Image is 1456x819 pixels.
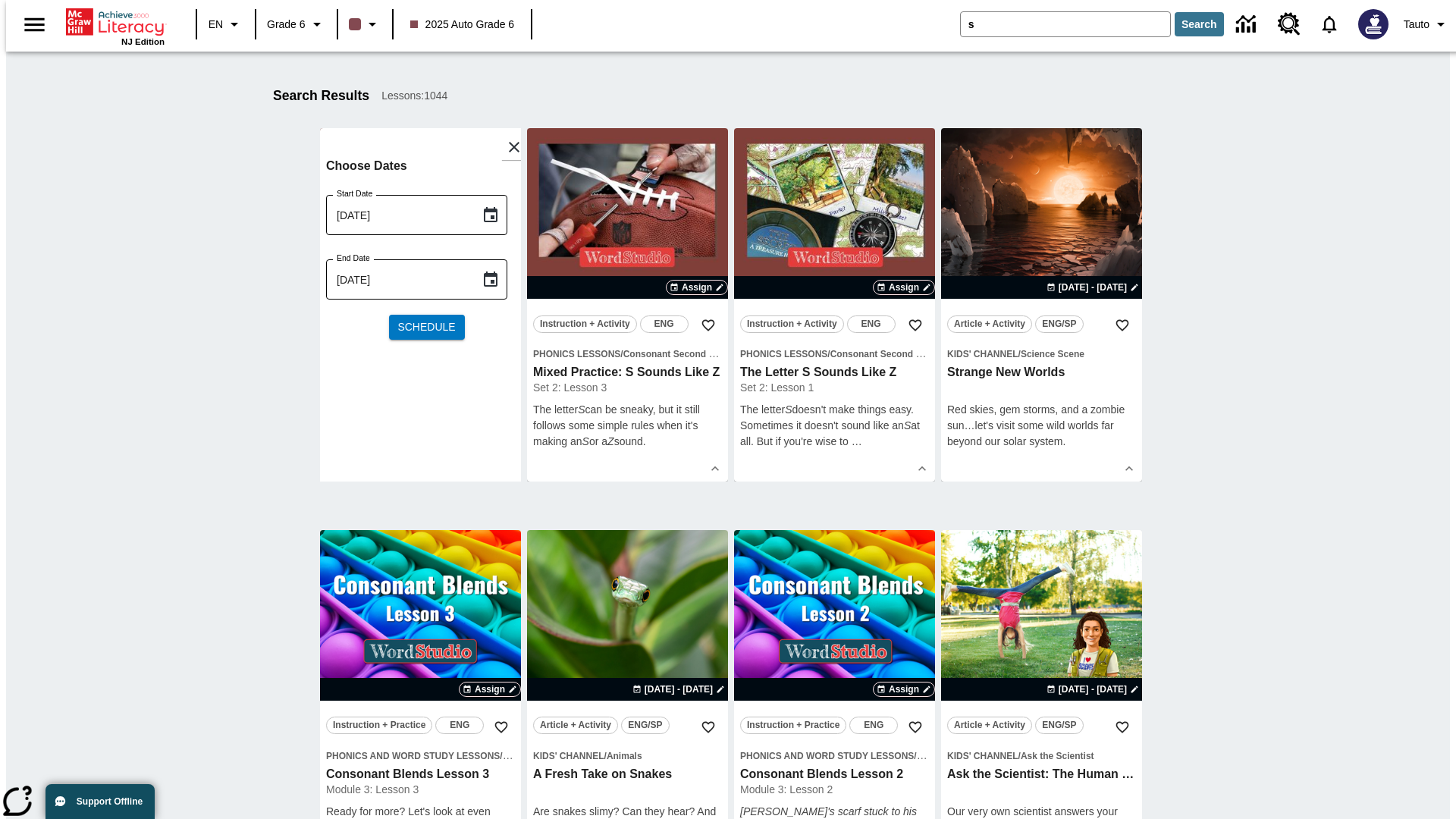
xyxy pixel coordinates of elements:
button: Aug 24 - Aug 24 Choose Dates [1043,682,1142,696]
span: Kids' Channel [533,751,604,761]
span: / [914,749,927,761]
button: ENG [640,315,689,333]
button: Add to Favorites [695,312,722,339]
h3: A Fresh Take on Snakes [533,767,722,783]
span: ENG [654,316,674,332]
span: Consonant Blends [503,751,583,761]
span: Assign [889,682,919,696]
span: Kids' Channel [947,349,1018,359]
em: S [582,435,589,447]
button: Article + Activity [947,315,1032,333]
a: Notifications [1310,5,1349,44]
button: Show Details [911,457,934,480]
span: Topic: Kids' Channel/Animals [533,748,722,764]
span: / [620,349,623,359]
span: … [852,435,862,447]
h3: Ask the Scientist: The Human Body [947,767,1136,783]
span: Instruction + Activity [540,316,630,332]
span: Article + Activity [954,717,1025,733]
span: [DATE] - [DATE] [645,682,713,696]
a: Data Center [1227,4,1269,45]
button: ENG [847,315,896,333]
button: Language: EN, Select a language [202,11,250,38]
span: Instruction + Practice [333,717,425,733]
button: Choose date, selected date is Sep 23, 2025 [475,265,506,295]
span: Topic: Phonics Lessons/Consonant Second Sounds [740,346,929,362]
button: Aug 24 - Aug 24 Choose Dates [1043,281,1142,294]
span: Consonant Blends [917,751,997,761]
em: Z [607,435,614,447]
button: Article + Activity [533,717,618,734]
span: Consonant Second Sounds [830,349,949,359]
button: Aug 26 - Aug 26 Choose Dates [629,682,728,696]
span: Phonics Lessons [533,349,620,359]
input: MMMM-DD-YYYY [326,259,469,300]
button: Add to Favorites [902,714,929,741]
span: NJ Edition [121,37,165,46]
span: / [827,349,830,359]
div: Home [66,5,165,46]
button: Search [1175,12,1224,36]
span: Topic: Kids' Channel/Science Scene [947,346,1136,362]
em: S [904,419,911,431]
span: Phonics Lessons [740,349,827,359]
button: Class color is dark brown. Change class color [343,11,388,38]
a: Resource Center, Will open in new tab [1269,4,1310,45]
div: Red skies, gem storms, and a zombie sun…let's visit some wild worlds far beyond our solar system. [947,402,1136,450]
div: lesson details [527,128,728,482]
span: Article + Activity [540,717,611,733]
em: S [578,403,585,416]
button: Instruction + Activity [533,315,637,333]
span: Ask the Scientist [1021,751,1094,761]
button: Schedule [389,315,465,340]
button: Show Details [704,457,726,480]
span: Topic: Phonics and Word Study Lessons/Consonant Blends [326,748,515,764]
input: MMMM-DD-YYYY [326,195,469,235]
button: Assign Choose Dates [666,280,728,295]
span: Science Scene [1021,349,1084,359]
span: Grade 6 [267,17,306,33]
span: Topic: Kids' Channel/Ask the Scientist [947,748,1136,764]
h6: Choose Dates [326,155,527,177]
span: Instruction + Practice [747,717,839,733]
span: ENG [864,717,883,733]
div: lesson details [941,128,1142,482]
img: Avatar [1358,9,1389,39]
span: / [604,751,607,761]
span: Support Offline [77,796,143,807]
button: Add to Favorites [695,714,722,741]
span: Kids' Channel [947,751,1018,761]
button: ENG/SP [1035,315,1084,333]
button: ENG [849,717,898,734]
label: Start Date [337,188,372,199]
span: Article + Activity [954,316,1025,332]
span: Animals [607,751,642,761]
p: The letter can be sneaky, but it still follows some simple rules when it's making an or a sound. [533,402,722,450]
div: Choose date [326,155,527,352]
span: Assign [682,281,712,294]
h3: Consonant Blends Lesson 3 [326,767,515,783]
span: [DATE] - [DATE] [1059,682,1127,696]
button: Add to Favorites [1109,312,1136,339]
span: 2025 Auto Grade 6 [410,17,515,33]
span: Topic: Phonics Lessons/Consonant Second Sounds [533,346,722,362]
span: Phonics and Word Study Lessons [326,751,500,761]
p: The letter doesn't make things easy. Sometimes it doesn't sound like an at all. But if you're wis... [740,402,929,450]
span: EN [209,17,223,33]
button: Show Details [1118,457,1141,480]
button: Instruction + Activity [740,315,844,333]
input: search field [961,12,1170,36]
span: / [1018,751,1021,761]
span: / [500,749,513,761]
span: ENG [450,717,469,733]
button: Close [501,134,527,160]
button: Open side menu [12,2,57,47]
button: Grade: Grade 6, Select a grade [261,11,332,38]
span: Consonant Second Sounds [623,349,742,359]
span: Tauto [1404,17,1429,33]
span: Phonics and Word Study Lessons [740,751,914,761]
span: Instruction + Activity [747,316,837,332]
a: Home [66,7,165,37]
button: Add to Favorites [1109,714,1136,741]
button: ENG [435,717,484,734]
